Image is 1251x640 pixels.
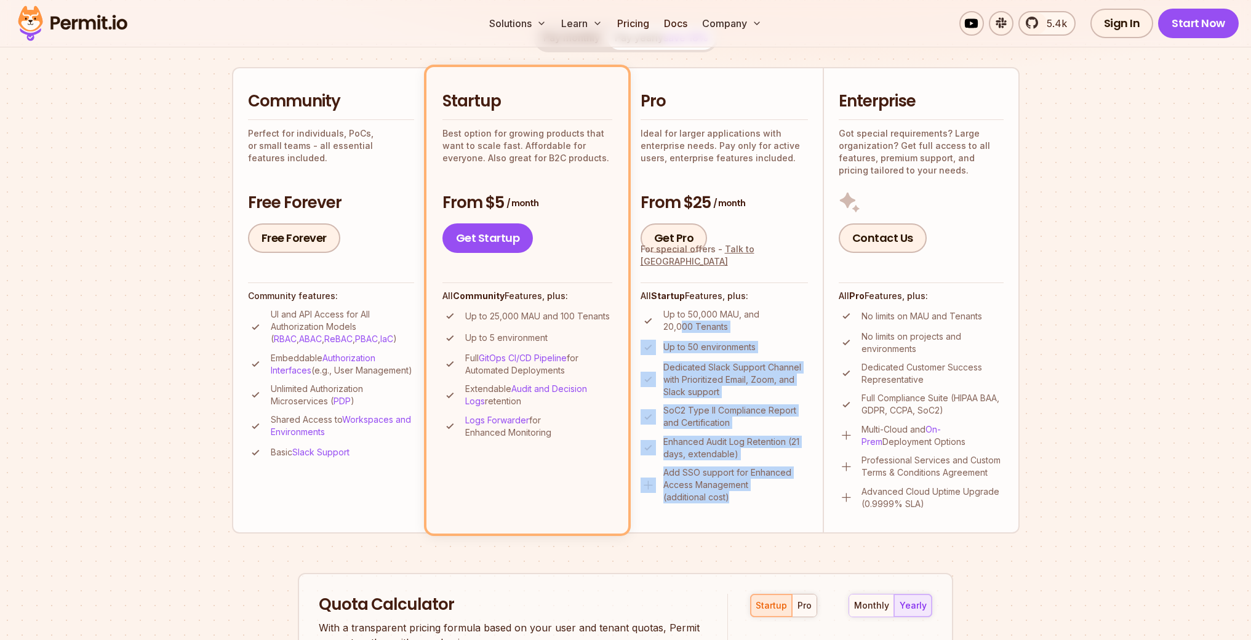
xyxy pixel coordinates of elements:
h2: Startup [442,90,612,113]
h3: Free Forever [248,192,414,214]
p: Professional Services and Custom Terms & Conditions Agreement [861,454,1004,479]
p: Dedicated Customer Success Representative [861,361,1004,386]
a: Audit and Decision Logs [465,383,587,406]
p: Best option for growing products that want to scale fast. Affordable for everyone. Also great for... [442,127,612,164]
a: Authorization Interfaces [271,353,375,375]
p: Multi-Cloud and Deployment Options [861,423,1004,448]
div: For special offers - [641,243,808,268]
h4: Community features: [248,290,414,302]
a: Start Now [1158,9,1239,38]
p: Ideal for larger applications with enterprise needs. Pay only for active users, enterprise featur... [641,127,808,164]
a: Contact Us [839,223,927,253]
p: Dedicated Slack Support Channel with Prioritized Email, Zoom, and Slack support [663,361,808,398]
span: 5.4k [1039,16,1067,31]
h2: Enterprise [839,90,1004,113]
a: Docs [659,11,692,36]
button: Learn [556,11,607,36]
p: Up to 5 environment [465,332,548,344]
a: Slack Support [292,447,350,457]
p: UI and API Access for All Authorization Models ( , , , , ) [271,308,414,345]
a: On-Prem [861,424,941,447]
a: Free Forever [248,223,340,253]
h4: All Features, plus: [839,290,1004,302]
p: Got special requirements? Large organization? Get full access to all features, premium support, a... [839,127,1004,177]
strong: Startup [651,290,685,301]
a: Pricing [612,11,654,36]
h2: Pro [641,90,808,113]
a: Logs Forwarder [465,415,529,425]
a: Get Startup [442,223,534,253]
p: Basic [271,446,350,458]
h2: Quota Calculator [319,594,705,616]
p: Embeddable (e.g., User Management) [271,352,414,377]
div: pro [797,599,812,612]
button: Solutions [484,11,551,36]
p: Enhanced Audit Log Retention (21 days, extendable) [663,436,808,460]
h4: All Features, plus: [641,290,808,302]
a: ReBAC [324,334,353,344]
h3: From $25 [641,192,808,214]
a: ABAC [299,334,322,344]
p: No limits on projects and environments [861,330,1004,355]
h4: All Features, plus: [442,290,612,302]
span: / month [713,197,745,209]
h3: From $5 [442,192,612,214]
p: Up to 50 environments [663,341,756,353]
a: PBAC [355,334,378,344]
strong: Community [453,290,505,301]
a: GitOps CI/CD Pipeline [479,353,567,363]
strong: Pro [849,290,865,301]
p: Advanced Cloud Uptime Upgrade (0.9999% SLA) [861,486,1004,510]
p: Unlimited Authorization Microservices ( ) [271,383,414,407]
p: Up to 25,000 MAU and 100 Tenants [465,310,610,322]
p: Up to 50,000 MAU, and 20,000 Tenants [663,308,808,333]
p: Perfect for individuals, PoCs, or small teams - all essential features included. [248,127,414,164]
a: 5.4k [1018,11,1076,36]
h2: Community [248,90,414,113]
p: for Enhanced Monitoring [465,414,612,439]
p: No limits on MAU and Tenants [861,310,982,322]
a: Get Pro [641,223,708,253]
a: RBAC [274,334,297,344]
p: Add SSO support for Enhanced Access Management (additional cost) [663,466,808,503]
p: Extendable retention [465,383,612,407]
p: Shared Access to [271,414,414,438]
p: SoC2 Type II Compliance Report and Certification [663,404,808,429]
div: monthly [854,599,889,612]
span: / month [506,197,538,209]
p: Full for Automated Deployments [465,352,612,377]
a: Sign In [1090,9,1154,38]
a: IaC [380,334,393,344]
img: Permit logo [12,2,133,44]
a: PDP [334,396,351,406]
p: Full Compliance Suite (HIPAA BAA, GDPR, CCPA, SoC2) [861,392,1004,417]
button: Company [697,11,767,36]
